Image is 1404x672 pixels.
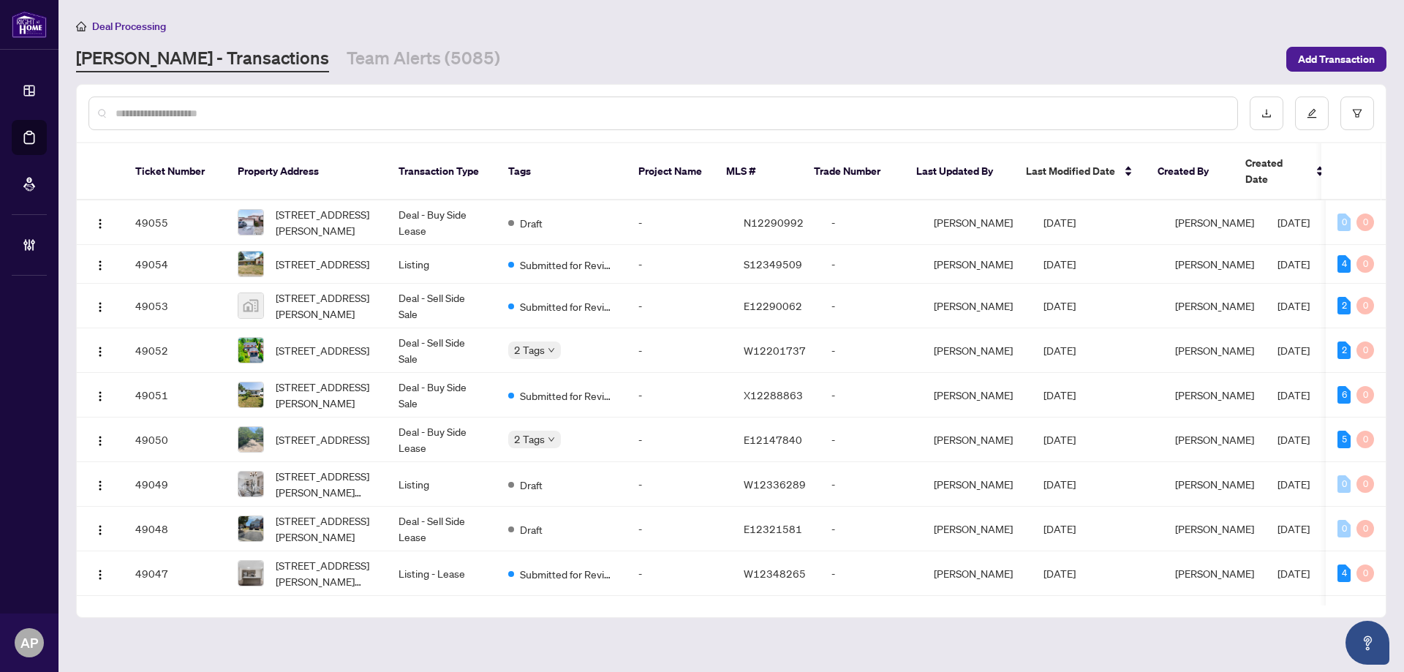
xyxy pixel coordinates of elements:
[124,418,226,462] td: 49050
[1337,214,1351,231] div: 0
[124,200,226,245] td: 49055
[238,382,263,407] img: thumbnail-img
[922,245,1032,284] td: [PERSON_NAME]
[124,328,226,373] td: 49052
[627,462,732,507] td: -
[88,562,112,585] button: Logo
[1277,216,1310,229] span: [DATE]
[744,257,802,271] span: S12349509
[347,46,500,72] a: Team Alerts (5085)
[1043,522,1076,535] span: [DATE]
[820,507,922,551] td: -
[1277,299,1310,312] span: [DATE]
[238,252,263,276] img: thumbnail-img
[520,521,543,537] span: Draft
[1175,344,1254,357] span: [PERSON_NAME]
[1175,522,1254,535] span: [PERSON_NAME]
[1337,475,1351,493] div: 0
[1043,299,1076,312] span: [DATE]
[820,328,922,373] td: -
[1043,388,1076,401] span: [DATE]
[744,344,806,357] span: W12201737
[387,507,497,551] td: Deal - Sell Side Lease
[1345,621,1389,665] button: Open asap
[1245,155,1307,187] span: Created Date
[627,373,732,418] td: -
[548,347,555,354] span: down
[124,143,226,200] th: Ticket Number
[238,472,263,497] img: thumbnail-img
[744,433,802,446] span: E12147840
[1043,477,1076,491] span: [DATE]
[820,284,922,328] td: -
[1337,255,1351,273] div: 4
[124,507,226,551] td: 49048
[1356,565,1374,582] div: 0
[1352,108,1362,118] span: filter
[1277,433,1310,446] span: [DATE]
[1175,477,1254,491] span: [PERSON_NAME]
[387,328,497,373] td: Deal - Sell Side Sale
[1277,567,1310,580] span: [DATE]
[820,373,922,418] td: -
[124,551,226,596] td: 49047
[1234,143,1336,200] th: Created Date
[820,551,922,596] td: -
[627,200,732,245] td: -
[627,245,732,284] td: -
[1356,520,1374,537] div: 0
[627,418,732,462] td: -
[387,551,497,596] td: Listing - Lease
[88,211,112,234] button: Logo
[905,143,1014,200] th: Last Updated By
[1277,257,1310,271] span: [DATE]
[238,427,263,452] img: thumbnail-img
[744,216,804,229] span: N12290992
[627,328,732,373] td: -
[387,284,497,328] td: Deal - Sell Side Sale
[1340,97,1374,130] button: filter
[520,257,615,273] span: Submitted for Review
[124,245,226,284] td: 49054
[627,551,732,596] td: -
[387,373,497,418] td: Deal - Buy Side Sale
[88,517,112,540] button: Logo
[802,143,905,200] th: Trade Number
[520,477,543,493] span: Draft
[820,200,922,245] td: -
[238,293,263,318] img: thumbnail-img
[88,252,112,276] button: Logo
[1250,97,1283,130] button: download
[88,472,112,496] button: Logo
[627,284,732,328] td: -
[820,418,922,462] td: -
[1356,475,1374,493] div: 0
[744,388,803,401] span: X12288863
[1356,341,1374,359] div: 0
[1337,341,1351,359] div: 2
[387,418,497,462] td: Deal - Buy Side Lease
[922,507,1032,551] td: [PERSON_NAME]
[1043,344,1076,357] span: [DATE]
[548,436,555,443] span: down
[1277,388,1310,401] span: [DATE]
[520,298,615,314] span: Submitted for Review
[276,468,375,500] span: [STREET_ADDRESS][PERSON_NAME][PERSON_NAME]
[1043,567,1076,580] span: [DATE]
[88,339,112,362] button: Logo
[76,21,86,31] span: home
[520,566,615,582] span: Submitted for Review
[276,513,375,545] span: [STREET_ADDRESS][PERSON_NAME]
[1356,386,1374,404] div: 0
[124,284,226,328] td: 49053
[1337,520,1351,537] div: 0
[94,260,106,271] img: Logo
[1307,108,1317,118] span: edit
[1175,567,1254,580] span: [PERSON_NAME]
[1337,565,1351,582] div: 4
[88,383,112,407] button: Logo
[76,46,329,72] a: [PERSON_NAME] - Transactions
[744,299,802,312] span: E12290062
[514,431,545,448] span: 2 Tags
[124,462,226,507] td: 49049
